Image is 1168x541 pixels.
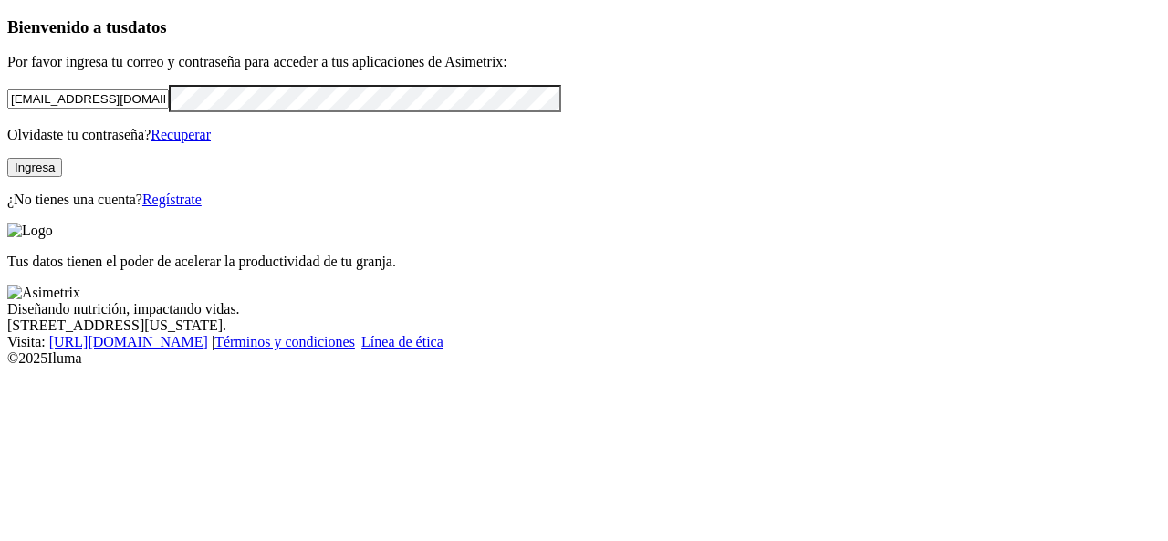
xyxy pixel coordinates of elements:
[7,54,1161,70] p: Por favor ingresa tu correo y contraseña para acceder a tus aplicaciones de Asimetrix:
[7,350,1161,367] div: © 2025 Iluma
[7,317,1161,334] div: [STREET_ADDRESS][US_STATE].
[151,127,211,142] a: Recuperar
[7,301,1161,317] div: Diseñando nutrición, impactando vidas.
[7,254,1161,270] p: Tus datos tienen el poder de acelerar la productividad de tu granja.
[7,334,1161,350] div: Visita : | |
[128,17,167,36] span: datos
[7,158,62,177] button: Ingresa
[49,334,208,349] a: [URL][DOMAIN_NAME]
[7,17,1161,37] h3: Bienvenido a tus
[214,334,355,349] a: Términos y condiciones
[7,285,80,301] img: Asimetrix
[361,334,443,349] a: Línea de ética
[7,192,1161,208] p: ¿No tienes una cuenta?
[142,192,202,207] a: Regístrate
[7,89,169,109] input: Tu correo
[7,223,53,239] img: Logo
[7,127,1161,143] p: Olvidaste tu contraseña?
